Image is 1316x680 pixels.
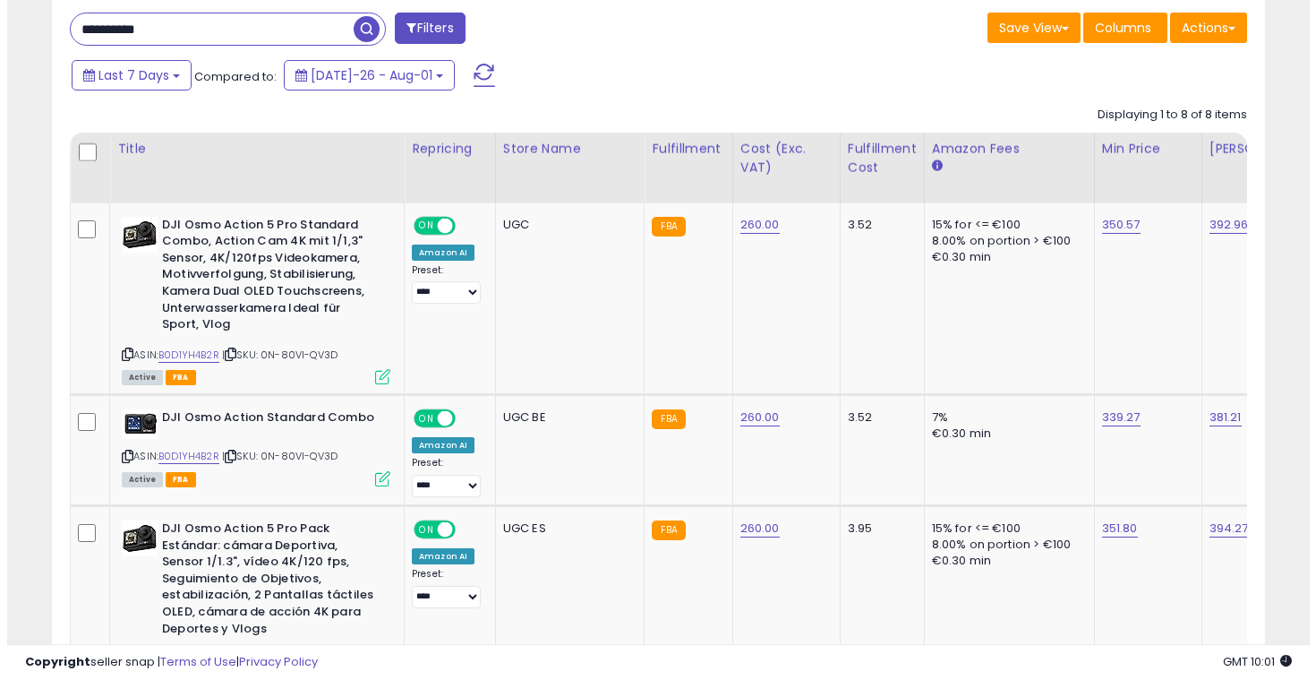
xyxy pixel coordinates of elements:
div: 15% for <= €100 [925,521,1073,537]
span: OFF [446,411,474,426]
div: Fulfillment [645,140,717,159]
div: 3.95 [841,521,903,537]
span: | SKU: 0N-80VI-QV3D [215,348,330,362]
a: 339.27 [1095,409,1133,426]
div: Amazon AI [405,245,467,261]
small: FBA [645,521,678,540]
button: [DATE]-26 - Aug-01 [277,60,448,90]
span: All listings currently available for purchase on Amazon [115,370,156,385]
div: 8.00% on portion > €100 [925,233,1073,249]
img: 41DVLSgNDoL._SL40_.jpg [115,217,150,253]
button: Filters [388,13,457,44]
a: Privacy Policy [232,653,311,670]
span: 2025-08-10 10:01 GMT [1216,653,1285,670]
a: 394.27 [1202,520,1242,538]
div: Cost (Exc. VAT) [733,140,825,177]
div: Store Name [496,140,630,159]
span: OFF [446,218,474,233]
a: 392.96 [1202,216,1242,234]
a: B0D1YH4B2R [151,348,212,363]
span: | SKU: 0N-80VI-QV3D [215,449,330,463]
span: ON [408,522,431,538]
div: 8.00% on portion > €100 [925,537,1073,553]
div: UGC ES [496,521,624,537]
div: seller snap | | [18,654,311,671]
span: OFF [446,522,474,538]
div: ASIN: [115,217,383,383]
small: FBA [645,409,678,429]
b: DJI Osmo Action 5 Pro Standard Combo, Action Cam 4K mit 1/1,3" Sensor, 4K/120fps Videokamera, Mot... [155,217,372,338]
span: Compared to: [187,68,269,85]
span: ON [408,218,431,233]
button: Save View [980,13,1073,43]
span: Last 7 Days [91,66,162,84]
button: Actions [1163,13,1240,43]
a: 260.00 [733,409,773,426]
div: 3.52 [841,217,903,233]
div: Preset: [405,568,474,608]
span: FBA [158,472,189,487]
div: ASIN: [115,409,383,485]
b: DJI Osmo Action 5 Pro Pack Estándar: cámara Deportiva, Sensor 1/1.3", vídeo 4K/120 fps, Seguimien... [155,521,372,641]
small: Amazon Fees. [925,159,936,175]
div: Displaying 1 to 8 of 8 items [1090,107,1240,124]
a: 260.00 [733,520,773,538]
div: Preset: [405,457,474,497]
div: €0.30 min [925,426,1073,442]
span: All listings currently available for purchase on Amazon [115,472,156,487]
button: Columns [1076,13,1160,43]
div: Preset: [405,264,474,305]
span: FBA [158,370,189,385]
a: B0D1YH4B2R [151,449,212,464]
span: [DATE]-26 - Aug-01 [303,66,425,84]
span: ON [408,411,431,426]
div: 15% for <= €100 [925,217,1073,233]
span: Columns [1088,19,1144,37]
img: 419qKtddnNL._SL40_.jpg [115,409,150,439]
img: 41qyjwGacFL._SL40_.jpg [115,521,150,556]
div: UGC [496,217,624,233]
div: Amazon Fees [925,140,1080,159]
div: Fulfillment Cost [841,140,910,177]
small: FBA [645,217,678,237]
a: Terms of Use [153,653,229,670]
strong: Copyright [18,653,83,670]
div: Title [110,140,389,159]
div: UGC BE [496,409,624,426]
div: €0.30 min [925,553,1073,569]
div: 3.52 [841,409,903,426]
div: [PERSON_NAME] [1202,140,1309,159]
div: €0.30 min [925,249,1073,265]
button: Last 7 Days [64,60,184,90]
div: Min Price [1095,140,1187,159]
div: 7% [925,409,1073,426]
div: Repricing [405,140,481,159]
div: Amazon AI [405,548,467,564]
a: 260.00 [733,216,773,234]
a: 381.21 [1202,409,1235,426]
a: 351.80 [1095,520,1131,538]
div: Amazon AI [405,437,467,453]
b: DJI Osmo Action Standard Combo [155,409,372,431]
a: 350.57 [1095,216,1133,234]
